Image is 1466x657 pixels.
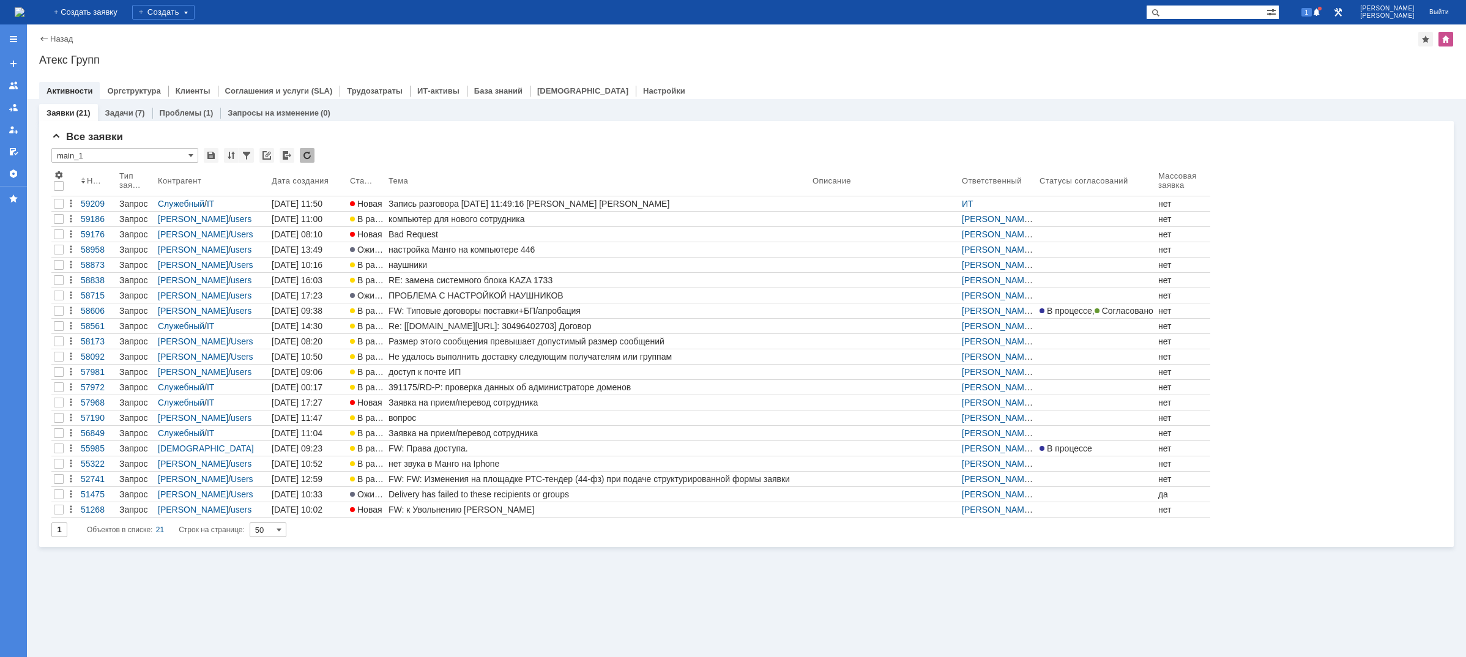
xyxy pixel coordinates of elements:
a: 58606 [78,303,117,318]
a: [DATE] 13:49 [269,242,348,257]
a: users [231,367,251,377]
a: Служебный [158,428,204,438]
a: 58715 [78,288,117,303]
a: Мои согласования [4,142,23,161]
a: 57968 [78,395,117,410]
div: Добавить в избранное [1418,32,1433,46]
a: Служебный [158,382,204,392]
a: [PERSON_NAME] [962,245,1033,254]
a: [PERSON_NAME] [962,428,1033,438]
a: нет [1156,303,1210,318]
a: Запрос на обслуживание [117,426,155,440]
a: 57972 [78,380,117,395]
a: [PERSON_NAME] [962,291,1033,300]
a: 59209 [78,196,117,211]
a: IT [207,199,214,209]
a: В процессе,Согласовано [1037,303,1156,318]
a: Новая [348,395,386,410]
a: Запрос на обслуживание [117,380,155,395]
a: 58561 [78,319,117,333]
span: [PERSON_NAME] [1360,12,1415,20]
div: 57981 [81,367,114,377]
span: Новая [350,199,382,209]
span: В работе [350,352,393,362]
a: 56849 [78,426,117,440]
th: Тип заявки [117,168,155,196]
a: Bad Request [386,227,810,242]
a: [PERSON_NAME] [158,214,228,224]
a: Запрос на обслуживание [117,349,155,364]
a: В работе [348,273,386,288]
div: [DATE] 08:20 [272,336,322,346]
a: [DATE] 09:06 [269,365,348,379]
div: Не удалось выполнить доставку следующим получателям или группам [389,352,808,362]
div: [DATE] 11:04 [272,428,322,438]
div: нет [1158,336,1208,346]
a: компьютер для нового сотрудника [386,212,810,226]
a: нет [1156,395,1210,410]
a: В работе [348,349,386,364]
a: Трудозатраты [347,86,403,95]
a: Новая [348,227,386,242]
div: нет [1158,199,1208,209]
div: Запрос на обслуживание [119,367,153,377]
div: [DATE] 16:03 [272,275,322,285]
div: Экспорт списка [280,148,294,163]
div: Заявка на прием/перевод сотрудника [389,398,808,407]
a: Запрос на обслуживание [117,196,155,211]
div: 58958 [81,245,114,254]
a: [PERSON_NAME] [158,275,228,285]
a: Настройки [643,86,685,95]
a: [PERSON_NAME] [962,398,1033,407]
a: Оргструктура [107,86,160,95]
a: users [231,291,251,300]
a: Задачи [105,108,133,117]
div: 58873 [81,260,114,270]
span: Согласовано [1095,306,1153,316]
div: Скопировать ссылку на список [259,148,274,163]
a: нет [1156,288,1210,303]
a: Служебный [158,199,204,209]
div: нет [1158,275,1208,285]
a: [DATE] 11:47 [269,410,348,425]
div: нет [1158,382,1208,392]
a: [PERSON_NAME] [962,336,1033,346]
a: [DATE] 08:10 [269,227,348,242]
a: [DATE] 17:27 [269,395,348,410]
div: Сортировка... [224,148,239,163]
a: [PERSON_NAME] [962,229,1033,239]
a: Создать заявку [4,54,23,73]
a: Запрос на обслуживание [117,365,155,379]
div: нет [1158,245,1208,254]
span: Ожидает ответа контрагента [350,291,471,300]
a: Users [231,352,253,362]
th: Контрагент [155,168,269,196]
a: В работе [348,258,386,272]
div: 58173 [81,336,114,346]
span: [PERSON_NAME] [1360,5,1415,12]
span: В работе [350,367,393,377]
a: Запись разговора [DATE] 11:49:16 [PERSON_NAME] [PERSON_NAME] [386,196,810,211]
a: [PERSON_NAME] [158,229,228,239]
a: [PERSON_NAME] [962,306,1033,316]
a: Перейти на домашнюю страницу [15,7,24,17]
a: Ожидает ответа контрагента [348,242,386,257]
a: Заявки на командах [4,76,23,95]
div: нет [1158,367,1208,377]
div: Bad Request [389,229,808,239]
a: [DATE] 08:20 [269,334,348,349]
a: FW: Права доступа. [386,441,810,456]
a: [DATE] 09:23 [269,441,348,456]
div: Запрос на обслуживание [119,321,153,331]
a: Перейти в интерфейс администратора [1331,5,1345,20]
div: Сохранить вид [204,148,218,163]
div: Номер [87,176,105,185]
div: Запрос на обслуживание [119,336,153,346]
a: [PERSON_NAME] [962,321,1033,331]
a: [DEMOGRAPHIC_DATA] [537,86,628,95]
a: Запрос на обслуживание [117,258,155,272]
a: 57190 [78,410,117,425]
span: В работе [350,321,393,331]
a: 58958 [78,242,117,257]
a: users [231,245,251,254]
